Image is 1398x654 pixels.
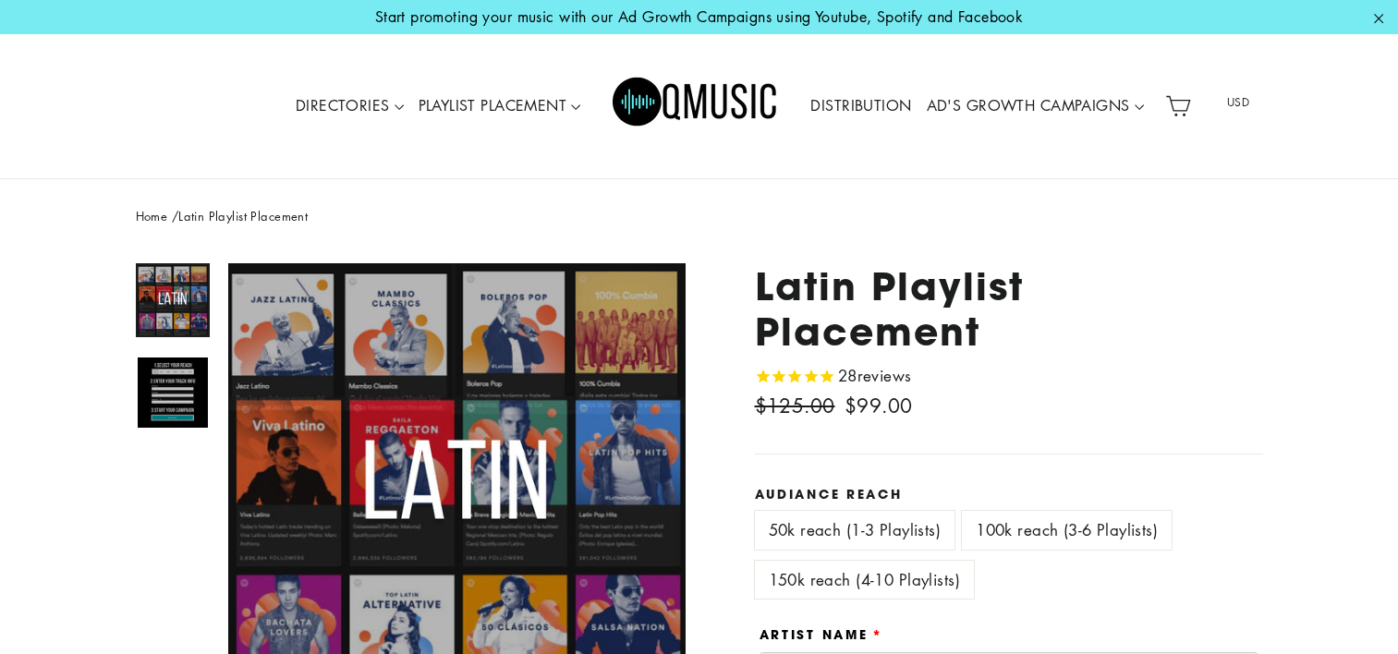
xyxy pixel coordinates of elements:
label: 150k reach (4-10 Playlists) [755,561,974,599]
span: Rated 4.8 out of 5 stars 28 reviews [755,363,912,390]
a: AD'S GROWTH CAMPAIGNS [919,85,1151,127]
span: $99.00 [845,393,913,418]
label: Artist Name [760,627,884,642]
a: DISTRIBUTION [803,85,918,127]
span: $125.00 [755,393,835,418]
nav: breadcrumbs [136,207,1263,226]
span: reviews [857,365,912,386]
div: Primary [234,53,1158,161]
label: 100k reach (3-6 Playlists) [962,511,1172,549]
a: PLAYLIST PLACEMENT [411,85,589,127]
img: Q Music Promotions [613,65,779,148]
label: 50k reach (1-3 Playlists) [755,511,955,549]
h1: Latin Playlist Placement [755,263,1263,354]
a: DIRECTORIES [288,85,411,127]
label: Audiance Reach [755,487,1263,502]
span: USD [1203,89,1273,116]
a: Home [136,207,168,224]
img: Latin Playlist Placement [138,357,208,428]
img: Latin Playlist Placement [138,265,208,335]
span: / [172,207,178,224]
span: 28 reviews [838,365,912,386]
